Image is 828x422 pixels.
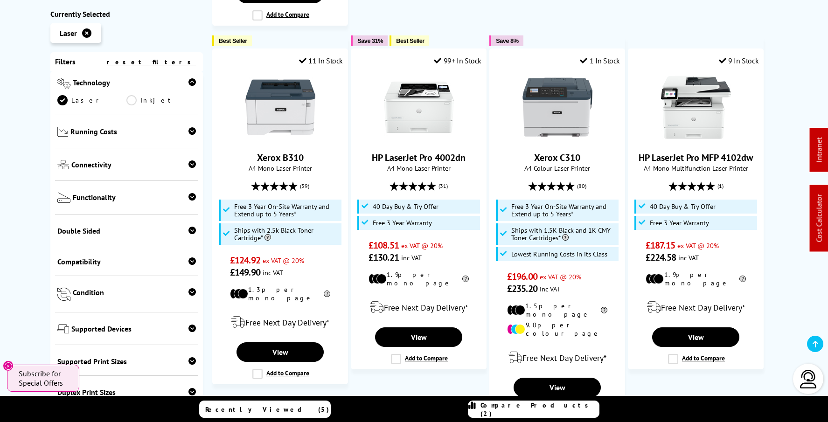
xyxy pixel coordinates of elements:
a: HP LaserJet Pro MFP 4102dw [661,135,731,144]
span: Save 8% [496,37,518,44]
span: Best Seller [396,37,424,44]
div: 99+ In Stock [434,56,481,65]
a: Compare Products (2) [468,401,599,418]
span: £235.20 [507,283,537,295]
span: £130.21 [369,251,399,263]
span: £196.00 [507,270,537,283]
span: Duplex Print Sizes [57,387,196,397]
a: Laser [57,95,127,105]
img: Running Costs [57,127,69,137]
label: Add to Compare [252,10,309,21]
img: user-headset-light.svg [799,370,818,388]
div: modal_delivery [356,294,481,320]
li: 1.5p per mono page [507,302,607,318]
span: Supported Devices [71,324,196,335]
span: Free 3 Year On-Site Warranty and Extend up to 5 Years* [234,203,340,218]
span: Laser [60,28,77,38]
button: Close [3,360,14,371]
span: A4 Mono Laser Printer [217,164,343,173]
img: Xerox C310 [522,72,592,142]
div: 9 In Stock [719,56,759,65]
span: inc VAT [540,284,560,293]
span: Technology [73,78,196,90]
span: Condition [73,288,196,303]
span: Best Seller [219,37,247,44]
span: inc VAT [401,253,422,262]
span: Compatibility [57,257,196,266]
span: Connectivity [71,160,196,171]
span: Free 3 Year Warranty [373,219,432,227]
span: Lowest Running Costs in its Class [511,250,607,258]
label: Add to Compare [252,369,309,379]
button: Save 31% [351,35,388,46]
a: View [237,342,323,362]
span: Free 3 Year On-Site Warranty and Extend up to 5 Years* [511,203,617,218]
span: Subscribe for Special Offers [19,369,70,387]
span: (1) [717,177,724,195]
span: Running Costs [70,127,196,138]
span: inc VAT [678,253,699,262]
span: A4 Mono Laser Printer [356,164,481,173]
button: Best Seller [390,35,429,46]
span: inc VAT [263,268,283,277]
a: View [514,378,600,397]
label: Add to Compare [391,354,448,364]
span: (59) [300,177,309,195]
li: 1.3p per mono page [230,285,330,302]
a: Inkjet [126,95,196,105]
span: £149.90 [230,266,260,278]
span: Free 3 Year Warranty [650,219,709,227]
a: Xerox C310 [534,152,580,164]
li: 9.0p per colour page [507,321,607,338]
img: Technology [57,78,71,89]
a: View [652,327,739,347]
span: ex VAT @ 20% [677,241,719,250]
span: ex VAT @ 20% [401,241,443,250]
a: Cost Calculator [814,194,824,242]
span: 40 Day Buy & Try Offer [650,203,716,210]
div: modal_delivery [217,309,343,335]
span: £224.58 [646,251,676,263]
a: Recently Viewed (5) [199,401,331,418]
a: View [375,327,462,347]
img: Functionality [57,193,70,203]
li: 1.9p per mono page [369,270,469,287]
span: ex VAT @ 20% [263,256,304,265]
span: A4 Mono Multifunction Laser Printer [633,164,758,173]
span: £108.51 [369,239,399,251]
span: Filters [55,57,76,66]
span: Double Sided [57,226,196,235]
span: A4 Colour Laser Printer [494,164,620,173]
a: HP LaserJet Pro MFP 4102dw [639,152,753,164]
span: Save 31% [357,37,383,44]
span: Supported Print Sizes [57,357,196,366]
span: Ships with 1.5K Black and 1K CMY Toner Cartridges* [511,227,617,242]
img: Xerox B310 [245,72,315,142]
div: modal_delivery [494,345,620,371]
img: Condition [57,288,70,301]
a: Xerox B310 [245,135,315,144]
div: 1 In Stock [580,56,620,65]
a: Xerox C310 [522,135,592,144]
img: Connectivity [57,160,69,169]
span: ex VAT @ 20% [540,272,581,281]
button: Save 8% [489,35,523,46]
img: Supported Devices [57,324,69,333]
a: HP LaserJet Pro 4002dn [372,152,466,164]
span: (31) [438,177,448,195]
a: HP LaserJet Pro 4002dn [384,135,454,144]
span: £124.92 [230,254,260,266]
span: Recently Viewed (5) [205,405,329,414]
img: HP LaserJet Pro MFP 4102dw [661,72,731,142]
li: 1.9p per mono page [646,270,746,287]
button: Best Seller [212,35,252,46]
div: Currently Selected [50,9,203,19]
a: Xerox B310 [257,152,304,164]
a: Intranet [814,138,824,163]
span: Compare Products (2) [480,401,599,418]
a: reset filters [107,58,196,66]
label: Add to Compare [668,354,725,364]
span: Ships with 2.5k Black Toner Cartridge* [234,227,340,242]
div: 11 In Stock [299,56,343,65]
img: HP LaserJet Pro 4002dn [384,72,454,142]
